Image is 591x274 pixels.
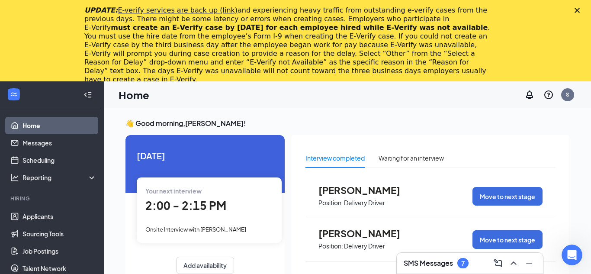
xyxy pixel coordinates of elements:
[137,149,273,162] span: [DATE]
[176,257,234,274] button: Add availability
[522,256,536,270] button: Minimize
[318,242,343,250] p: Position:
[524,258,534,268] svg: Minimize
[507,256,520,270] button: ChevronUp
[22,173,97,182] div: Reporting
[305,153,365,163] div: Interview completed
[524,90,535,100] svg: Notifications
[125,119,569,128] h3: 👋 Good morning, [PERSON_NAME] !
[508,258,519,268] svg: ChevronUp
[318,228,414,239] span: [PERSON_NAME]
[379,153,444,163] div: Waiting for an interview
[562,245,582,265] iframe: Intercom live chat
[493,258,503,268] svg: ComposeMessage
[22,225,96,242] a: Sourcing Tools
[22,134,96,152] a: Messages
[566,91,569,98] div: S
[543,90,554,100] svg: QuestionInfo
[10,90,18,99] svg: WorkstreamLogo
[145,198,226,213] span: 2:00 - 2:15 PM
[10,195,95,202] div: Hiring
[145,226,246,233] span: Onsite Interview with [PERSON_NAME]
[318,199,343,207] p: Position:
[404,258,453,268] h3: SMS Messages
[575,8,583,13] div: Close
[145,187,202,195] span: Your next interview
[111,23,488,32] b: must create an E‑Verify case by [DATE] for each employee hired while E‑Verify was not available
[119,87,149,102] h1: Home
[472,230,543,249] button: Move to next stage
[118,6,238,14] a: E-verify services are back up (link)
[491,256,505,270] button: ComposeMessage
[22,208,96,225] a: Applicants
[22,242,96,260] a: Job Postings
[461,260,465,267] div: 7
[22,152,96,169] a: Scheduling
[344,242,385,250] p: Delivery Driver
[84,6,238,14] i: UPDATE:
[472,187,543,206] button: Move to next stage
[318,184,414,196] span: [PERSON_NAME]
[84,90,92,99] svg: Collapse
[84,6,493,84] div: and experiencing heavy traffic from outstanding e-verify cases from the previous days. There migh...
[344,199,385,207] p: Delivery Driver
[22,117,96,134] a: Home
[10,173,19,182] svg: Analysis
